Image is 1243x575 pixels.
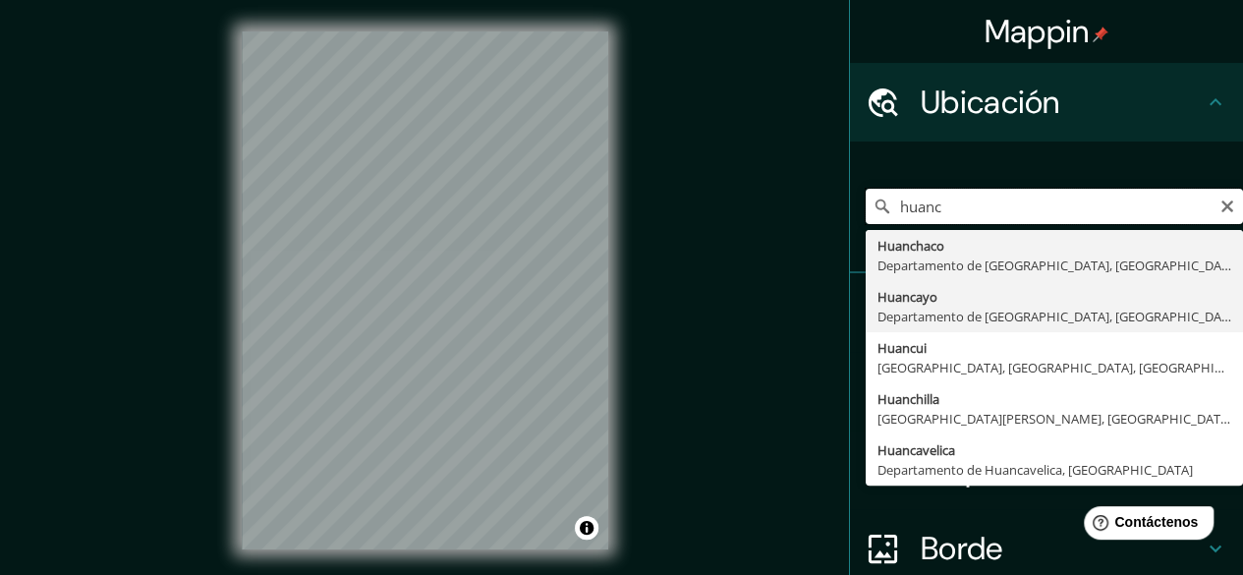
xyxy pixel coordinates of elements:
[985,11,1090,52] font: Mappin
[877,237,944,255] font: Huanchaco
[575,516,598,540] button: Activar o desactivar atribución
[1219,196,1235,214] button: Claro
[877,308,1240,325] font: Departamento de [GEOGRAPHIC_DATA], [GEOGRAPHIC_DATA]
[877,390,939,408] font: Huanchilla
[1068,498,1221,553] iframe: Lanzador de widgets de ayuda
[877,339,927,357] font: Huancui
[850,273,1243,352] div: Patas
[850,63,1243,142] div: Ubicación
[242,31,608,549] canvas: Mapa
[877,410,1232,428] font: [GEOGRAPHIC_DATA][PERSON_NAME], [GEOGRAPHIC_DATA]
[921,82,1060,123] font: Ubicación
[850,352,1243,431] div: Estilo
[877,257,1240,274] font: Departamento de [GEOGRAPHIC_DATA], [GEOGRAPHIC_DATA]
[877,288,937,306] font: Huancayo
[877,461,1193,479] font: Departamento de Huancavelica, [GEOGRAPHIC_DATA]
[921,528,1003,569] font: Borde
[1093,27,1108,42] img: pin-icon.png
[850,431,1243,509] div: Disposición
[866,189,1243,224] input: Elige tu ciudad o zona
[877,441,955,459] font: Huancavelica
